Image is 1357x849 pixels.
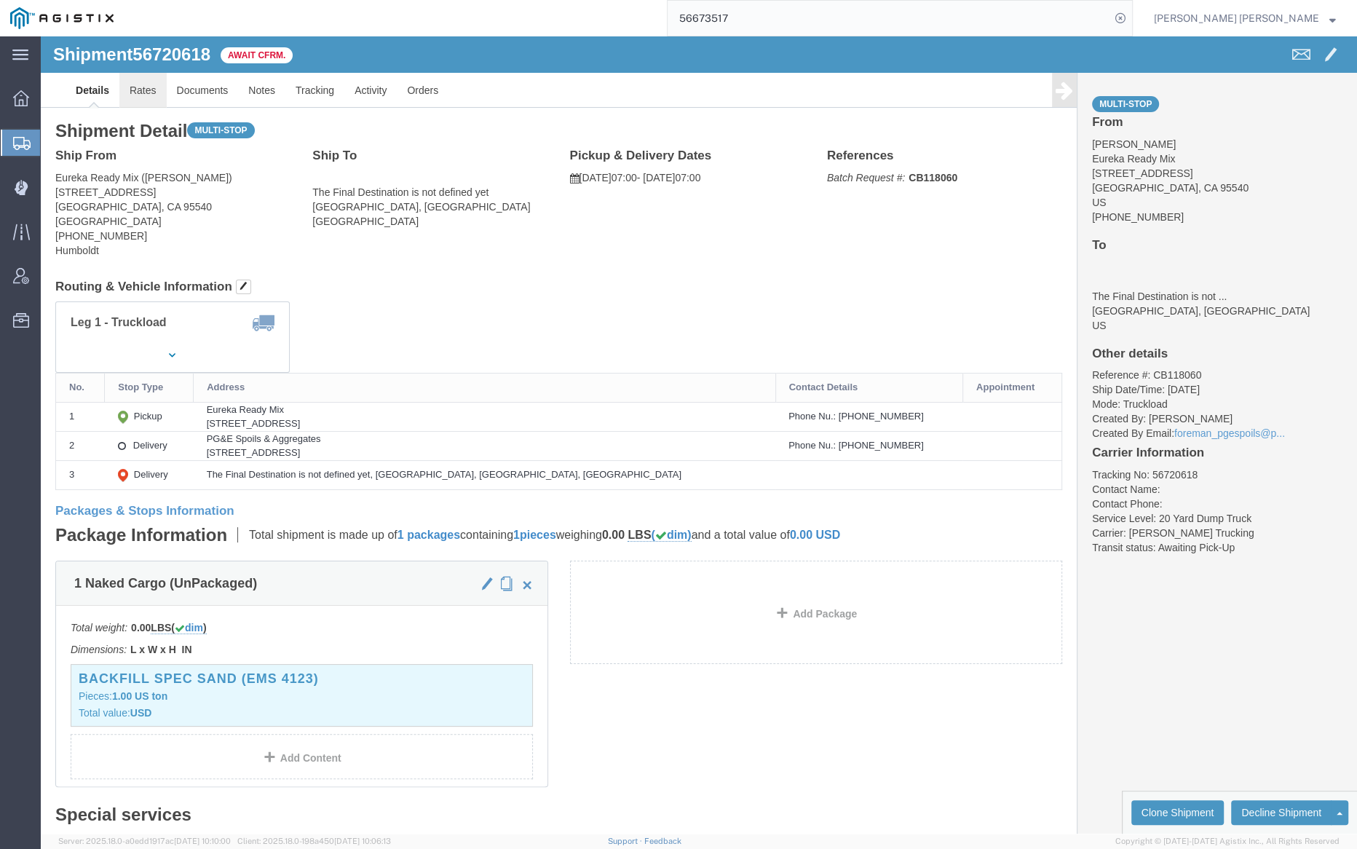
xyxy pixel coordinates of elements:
[668,1,1110,36] input: Search for shipment number, reference number
[608,837,644,845] a: Support
[10,7,114,29] img: logo
[237,837,391,845] span: Client: 2025.18.0-198a450
[334,837,391,845] span: [DATE] 10:06:13
[644,837,681,845] a: Feedback
[1153,9,1337,27] button: [PERSON_NAME] [PERSON_NAME]
[58,837,231,845] span: Server: 2025.18.0-a0edd1917ac
[1154,10,1319,26] span: Kayte Bray Dogali
[1115,835,1340,848] span: Copyright © [DATE]-[DATE] Agistix Inc., All Rights Reserved
[174,837,231,845] span: [DATE] 10:10:00
[41,36,1357,834] iframe: FS Legacy Container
